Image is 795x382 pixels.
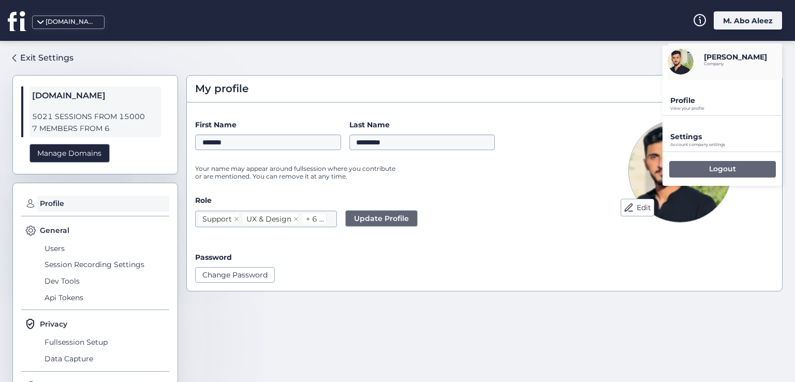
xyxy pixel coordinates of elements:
[40,225,69,236] span: General
[30,144,110,163] div: Manage Domains
[195,81,248,97] span: My profile
[42,334,169,350] span: Fullsession Setup
[345,210,418,227] button: Update Profile
[12,49,73,67] a: Exit Settings
[306,213,324,225] div: + 6 ...
[195,119,341,130] label: First Name
[46,17,97,27] div: [DOMAIN_NAME]
[42,350,169,367] span: Data Capture
[195,253,232,262] label: Password
[195,195,570,206] label: Role
[32,89,158,102] span: [DOMAIN_NAME]
[32,111,158,123] span: 5021 SESSIONS FROM 15000
[709,164,736,173] p: Logout
[37,196,169,212] span: Profile
[242,213,299,225] nz-select-item: UX & Design
[195,165,402,180] p: Your name may appear around fullsession where you contribute or are mentioned. You can remove it ...
[628,119,732,223] img: Avatar Picture
[42,257,169,273] span: Session Recording Settings
[195,267,275,283] button: Change Password
[301,213,327,225] nz-select-item: + 6 ...
[670,106,782,111] p: View your profile
[670,142,782,147] p: Account company settings
[202,213,232,225] div: Support
[704,52,767,62] p: [PERSON_NAME]
[42,273,169,289] span: Dev Tools
[354,213,409,224] span: Update Profile
[670,132,782,141] p: Settings
[42,240,169,257] span: Users
[198,213,240,225] nz-select-item: Support
[32,123,158,135] span: 7 MEMBERS FROM 6
[714,11,782,30] div: M. Abo Aleez
[621,199,654,216] button: Edit
[668,49,694,75] img: avatar
[246,213,291,225] div: UX & Design
[42,289,169,306] span: Api Tokens
[20,51,73,64] div: Exit Settings
[704,62,767,66] p: Company
[349,119,495,130] label: Last Name
[670,96,782,105] p: Profile
[40,318,67,330] span: Privacy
